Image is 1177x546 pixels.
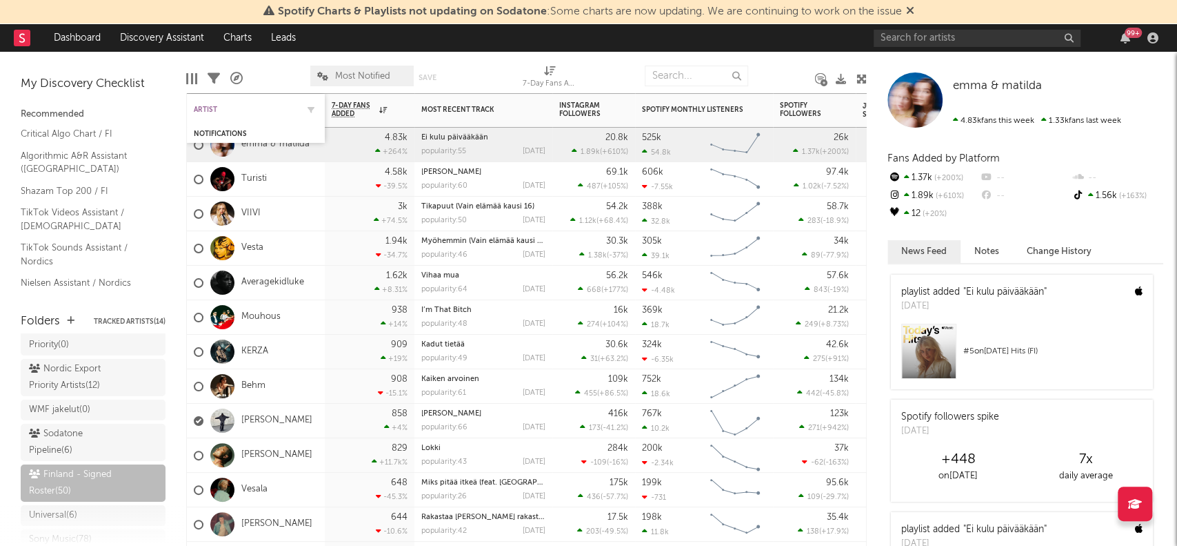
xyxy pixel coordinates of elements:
span: 89 [811,252,821,260]
div: [DATE] [523,493,545,500]
div: +448 [894,451,1022,468]
div: popularity: 61 [421,389,466,397]
div: -34.7 % [376,251,408,260]
div: ( ) [581,458,628,467]
div: 324k [642,340,662,349]
a: Rakastaa [PERSON_NAME] rakastetuksi [421,514,560,521]
div: Edit Columns [186,59,197,99]
span: +105 % [603,183,626,191]
div: ( ) [578,492,628,501]
div: [DATE] [523,148,545,155]
svg: Chart title [704,404,766,438]
div: 12 [887,205,979,223]
div: [DATE] [901,425,999,438]
svg: Chart title [704,300,766,335]
div: 58.7k [827,202,849,211]
div: popularity: 46 [421,251,467,259]
span: +63.2 % [600,355,626,363]
svg: Chart title [704,162,766,197]
div: 1.56k [1072,187,1163,205]
div: 1.89k [887,187,979,205]
div: on [DATE] [894,468,1022,485]
div: 908 [391,375,408,384]
a: emma & matilda [953,79,1042,93]
div: popularity: 66 [421,424,467,431]
div: 34k [834,237,849,246]
div: Kaiken arvoinen [421,376,545,383]
div: 305k [642,237,662,246]
svg: Chart title [704,231,766,266]
a: "Ei kulu päivääkään" [963,525,1047,534]
span: -29.7 % [823,494,847,501]
div: popularity: 42 [421,527,467,535]
div: +8.31 % [374,285,408,294]
a: Charts [214,24,261,52]
span: +163 % [1117,193,1147,200]
div: +4 % [384,423,408,432]
div: -7.55k [642,182,673,191]
a: TikTok Videos Assistant / [DEMOGRAPHIC_DATA] [21,205,152,233]
div: 546k [642,271,663,280]
a: [PERSON_NAME] [241,518,312,530]
span: +68.4 % [598,217,626,225]
span: 283 [807,217,821,225]
span: 1.02k [803,183,821,191]
span: 109 [807,494,821,501]
span: -77.9 % [823,252,847,260]
a: Myöhemmin (Vain elämää kausi 16) [421,237,547,245]
a: Dashboard [44,24,110,52]
span: -49.5 % [601,528,626,536]
div: 69.1k [606,168,628,177]
svg: Chart title [704,369,766,404]
div: Folders [21,313,60,330]
div: Rakastaa ja tulla rakastetuksi [421,514,545,521]
div: +11.7k % [372,458,408,467]
div: [DATE] [523,389,545,397]
button: Save [419,74,436,81]
div: 134k [829,375,849,384]
div: Filters [208,59,220,99]
div: +19 % [381,354,408,363]
a: Behm [241,380,265,392]
span: 4.83k fans this week [953,117,1034,125]
span: 203 [586,528,599,536]
span: 275 [813,355,825,363]
span: -7.52 % [823,183,847,191]
div: ( ) [581,354,628,363]
div: ( ) [578,285,628,294]
div: -2.34k [642,458,674,467]
span: +8.73 % [821,321,847,329]
svg: Chart title [704,507,766,542]
div: [DATE] [523,424,545,431]
div: Miks pitää itkeä (feat. Aali) [421,479,545,487]
span: Dismiss [906,6,914,17]
div: Cross Nordic Collab Priority ( 0 ) [29,320,126,353]
div: 1.62k [386,271,408,280]
span: +17.9 % [821,528,847,536]
div: 752k [642,375,661,384]
div: ( ) [799,423,849,432]
div: 7-Day Fans Added (7-Day Fans Added) [523,76,578,92]
a: Kadut tietää [421,341,465,349]
div: 198k [642,513,662,522]
div: [DATE] [523,286,545,293]
div: popularity: 64 [421,286,467,293]
div: 7-Day Fans Added (7-Day Fans Added) [523,59,578,99]
div: 30.3k [606,237,628,246]
span: : Some charts are now updating. We are continuing to work on the issue [278,6,902,17]
div: 199k [642,478,662,487]
div: Lokki [421,445,545,452]
span: 1.89k [581,148,600,156]
svg: Chart title [704,335,766,369]
div: 938 [392,306,408,315]
svg: Chart title [704,266,766,300]
span: 249 [805,321,818,329]
a: emma & matilda [241,139,310,150]
span: emma & matilda [953,80,1042,92]
div: popularity: 49 [421,355,467,362]
span: +610 % [934,193,964,200]
div: ( ) [802,458,849,467]
a: Averagekidluke [241,277,304,289]
div: ( ) [794,182,849,191]
div: ( ) [797,389,849,398]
